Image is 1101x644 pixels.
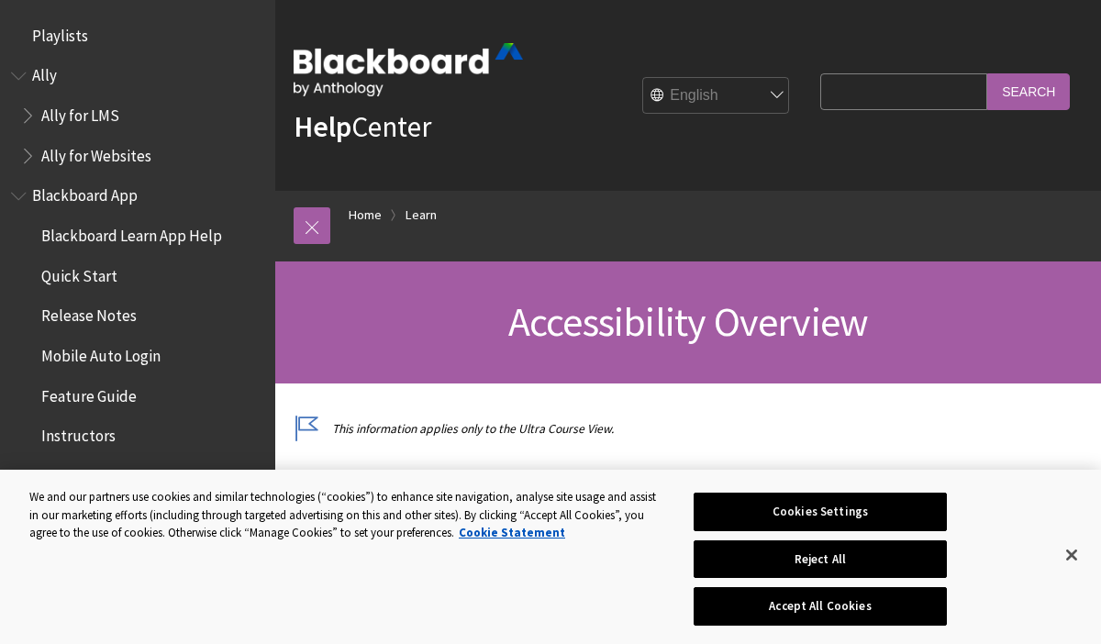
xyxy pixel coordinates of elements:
[41,421,116,446] span: Instructors
[41,220,222,245] span: Blackboard Learn App Help
[41,261,117,285] span: Quick Start
[987,73,1070,109] input: Search
[349,204,382,227] a: Home
[32,20,88,45] span: Playlists
[32,181,138,205] span: Blackboard App
[294,420,811,438] p: This information applies only to the Ultra Course View.
[694,493,947,531] button: Cookies Settings
[694,587,947,626] button: Accept All Cookies
[29,488,661,542] div: We and our partners use cookies and similar technologies (“cookies”) to enhance site navigation, ...
[294,43,523,96] img: Blackboard by Anthology
[1051,535,1092,575] button: Close
[508,296,868,347] span: Accessibility Overview
[643,78,790,115] select: Site Language Selector
[11,20,264,51] nav: Book outline for Playlists
[294,108,431,145] a: HelpCenter
[11,61,264,172] nav: Book outline for Anthology Ally Help
[32,61,57,85] span: Ally
[41,340,161,365] span: Mobile Auto Login
[294,108,351,145] strong: Help
[41,381,137,405] span: Feature Guide
[459,525,565,540] a: More information about your privacy, opens in a new tab
[41,100,119,125] span: Ally for LMS
[41,140,151,165] span: Ally for Websites
[406,204,437,227] a: Learn
[41,461,105,485] span: Students
[694,540,947,579] button: Reject All
[41,301,137,326] span: Release Notes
